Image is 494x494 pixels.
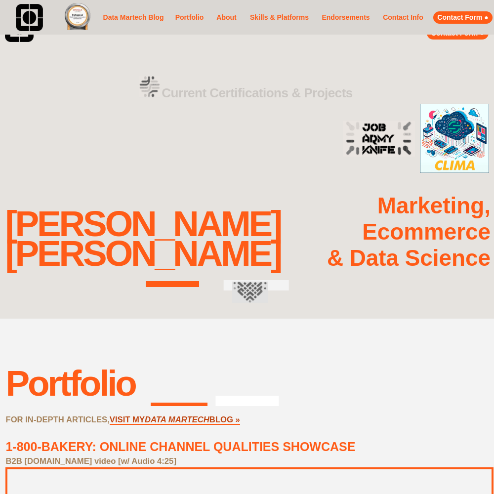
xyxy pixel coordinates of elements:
strong: B2B [DOMAIN_NAME] video [w/ Audio 4:25] [5,456,176,466]
strong: & Data Science [327,246,491,271]
div: Portfolio [5,363,135,404]
a: Endorsements [319,11,372,24]
div: [PERSON_NAME] [PERSON_NAME] [5,209,281,269]
a: Portfolio [173,7,206,29]
a: Contact Form ● [433,11,493,24]
a: About [213,11,240,24]
a: BLOG » [209,415,240,425]
iframe: Chat Widget [445,447,494,494]
a: 1-800-BAKERY: ONLINE CHANNEL QUALITIES SHOWCASE [5,440,355,453]
a: Skills & Platforms [247,7,312,29]
strong: Marketing, [377,193,491,218]
a: VISIT MY [110,415,145,425]
a: Data Martech Blog [101,3,165,32]
a: DATA MARTECH [145,415,209,425]
a: Contact Info [380,11,426,24]
strong: Current Certifications & Projects [162,85,353,100]
strong: Ecommerce [362,219,491,245]
strong: FOR IN-DEPTH ARTICLES, [5,415,109,424]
